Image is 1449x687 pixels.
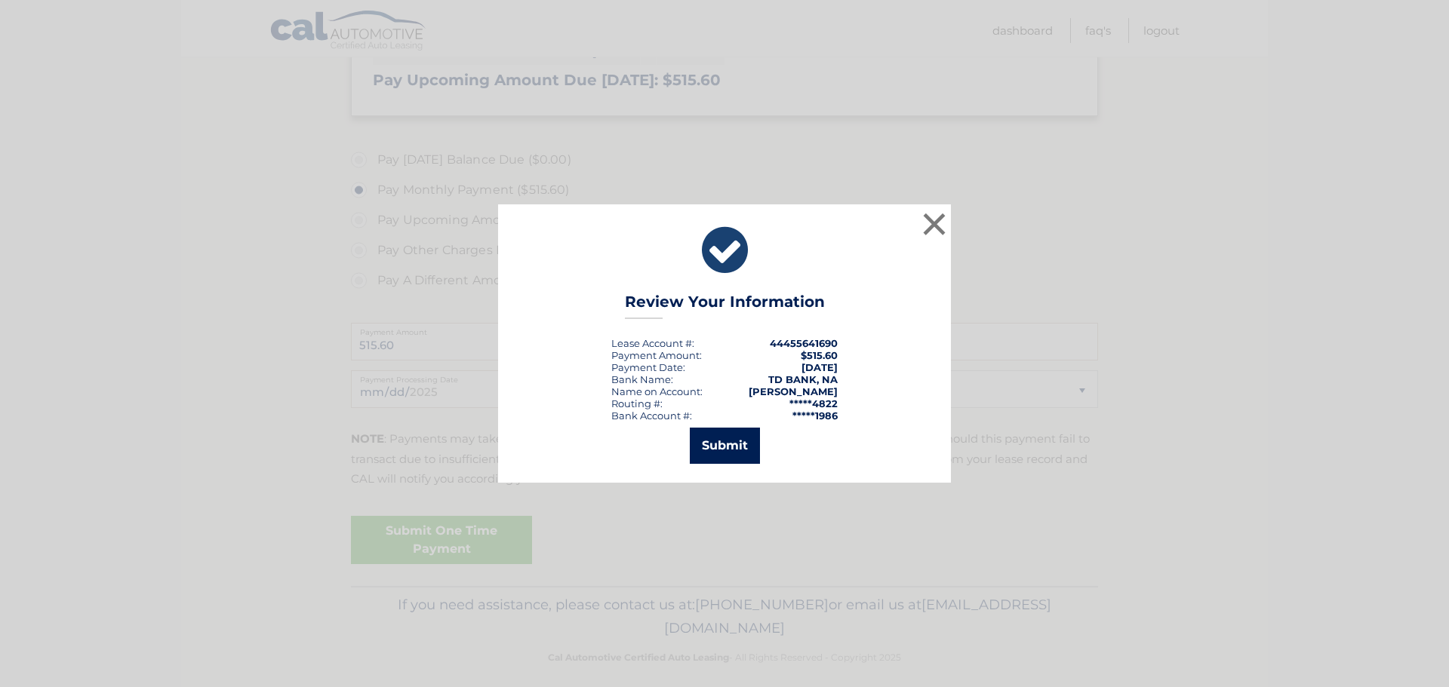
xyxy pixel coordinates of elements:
[611,397,663,409] div: Routing #:
[770,337,838,349] strong: 44455641690
[749,385,838,397] strong: [PERSON_NAME]
[611,385,703,397] div: Name on Account:
[690,428,760,464] button: Submit
[611,337,694,349] div: Lease Account #:
[611,361,683,373] span: Payment Date
[625,293,825,319] h3: Review Your Information
[611,373,673,385] div: Bank Name:
[919,209,949,239] button: ×
[611,409,692,422] div: Bank Account #:
[801,361,838,373] span: [DATE]
[611,361,685,373] div: :
[611,349,702,361] div: Payment Amount:
[768,373,838,385] strong: TD BANK, NA
[801,349,838,361] span: $515.60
